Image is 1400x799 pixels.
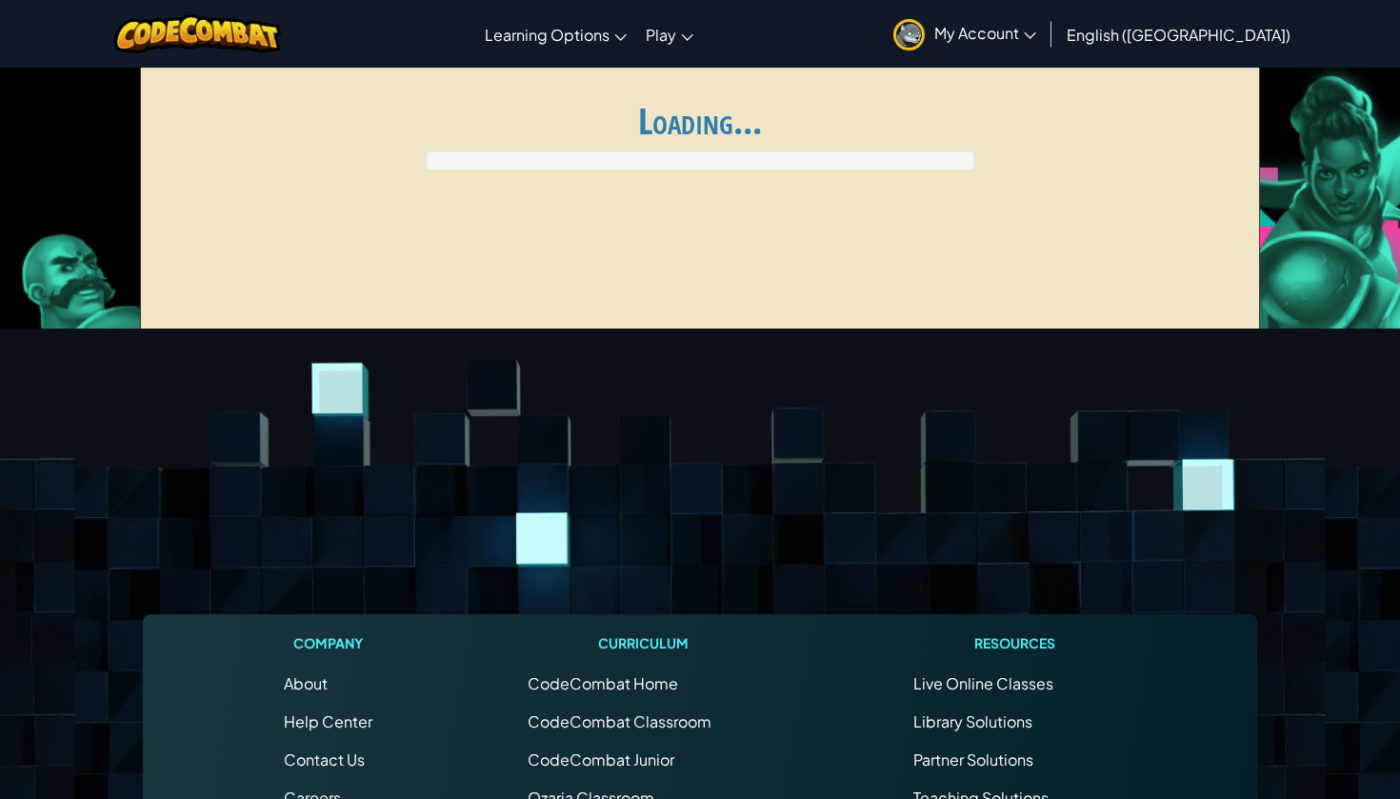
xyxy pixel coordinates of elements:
[284,711,372,731] a: Help Center
[934,23,1036,43] span: My Account
[913,749,1033,769] a: Partner Solutions
[284,749,365,769] span: Contact Us
[1067,25,1290,45] span: English ([GEOGRAPHIC_DATA])
[913,711,1032,731] a: Library Solutions
[485,25,610,45] span: Learning Options
[152,101,1248,141] h1: Loading...
[884,4,1046,64] a: My Account
[646,25,676,45] span: Play
[913,633,1116,653] h1: Resources
[636,9,703,60] a: Play
[528,673,678,693] span: CodeCombat Home
[475,9,636,60] a: Learning Options
[913,673,1053,693] a: Live Online Classes
[893,19,925,50] img: avatar
[284,673,328,693] a: About
[528,711,711,731] a: CodeCombat Classroom
[284,633,372,653] h1: Company
[114,14,281,53] img: CodeCombat logo
[528,749,674,769] a: CodeCombat Junior
[528,633,758,653] h1: Curriculum
[1057,9,1300,60] a: English ([GEOGRAPHIC_DATA])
